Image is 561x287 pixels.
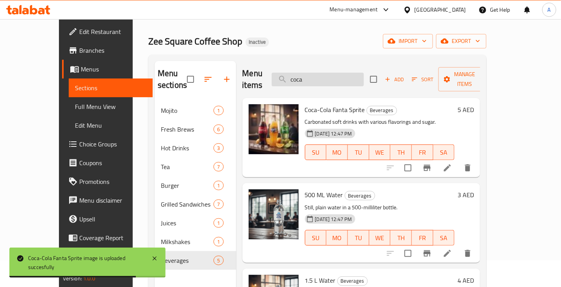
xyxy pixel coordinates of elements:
span: 1 [214,182,223,189]
span: Coverage Report [79,233,146,242]
span: Choice Groups [79,139,146,149]
a: Coupons [62,153,153,172]
h2: Menu sections [158,68,187,91]
span: 6 [214,126,223,133]
span: Beverages [338,276,367,285]
span: Coca-Cola Fanta Sprite [305,104,365,116]
span: TU [351,147,366,158]
span: Tea [161,162,214,171]
span: TU [351,232,366,244]
button: MO [326,144,348,160]
nav: Menu sections [155,98,236,273]
span: 1.5 L Water [305,275,336,286]
span: TH [394,147,409,158]
span: Beverages [161,256,214,265]
span: Branches [79,46,146,55]
button: Add [382,73,407,86]
button: Branch-specific-item [418,159,436,177]
span: Beverages [345,191,375,200]
div: items [214,106,223,115]
span: 500 ML Water [305,189,343,201]
span: Add [384,75,405,84]
button: SA [433,144,455,160]
span: [DATE] 12:47 PM [312,130,355,137]
span: SU [308,232,324,244]
div: Hot Drinks3 [155,139,236,157]
a: Sections [69,78,153,97]
span: Sort sections [199,70,217,89]
span: WE [372,232,388,244]
p: Still, plain water in a 500-milliliter bottle. [305,203,455,212]
div: items [214,237,223,246]
input: search [272,73,364,86]
a: Full Menu View [69,97,153,116]
div: [GEOGRAPHIC_DATA] [415,5,466,14]
span: 7 [214,163,223,171]
button: WE [369,230,391,246]
a: Edit menu item [443,163,452,173]
a: Edit Menu [69,116,153,135]
span: SU [308,147,324,158]
div: Coca-Cola Fanta Sprite image is uploaded succesfully [28,254,144,271]
img: Coca-Cola Fanta Sprite [249,104,299,154]
span: Select to update [400,245,416,262]
button: TH [390,230,412,246]
span: Menus [81,64,146,74]
span: import [389,36,427,46]
div: items [214,181,223,190]
button: FR [412,230,433,246]
span: 7 [214,201,223,208]
span: Fresh Brews [161,125,214,134]
span: FR [415,232,430,244]
div: Beverages5 [155,251,236,270]
a: Menu disclaimer [62,191,153,210]
span: Beverages [367,106,397,115]
div: Beverages [337,276,368,286]
span: Select all sections [182,71,199,87]
div: Fresh Brews6 [155,120,236,139]
div: Juices1 [155,214,236,232]
h6: 4 AED [458,275,474,286]
button: delete [458,159,477,177]
span: export [442,36,480,46]
span: Juices [161,218,214,228]
button: TU [348,144,369,160]
span: 1 [214,219,223,227]
h2: Menu items [242,68,263,91]
a: Branches [62,41,153,60]
div: Burger [161,181,214,190]
span: Version: [63,273,82,283]
button: delete [458,244,477,263]
div: Menu-management [330,5,378,14]
span: 1 [214,107,223,114]
div: Mojito [161,106,214,115]
a: Choice Groups [62,135,153,153]
img: 500 ML Water [249,189,299,239]
span: A [548,5,551,14]
span: SA [436,232,452,244]
button: Manage items [438,67,491,91]
button: SA [433,230,455,246]
span: Hot Drinks [161,143,214,153]
span: MO [329,147,345,158]
button: Branch-specific-item [418,244,436,263]
div: Tea7 [155,157,236,176]
span: 1.0.0 [83,273,95,283]
button: TU [348,230,369,246]
span: Inactive [246,39,269,45]
a: Edit Restaurant [62,22,153,41]
span: Edit Menu [75,121,146,130]
a: Edit menu item [443,249,452,258]
div: items [214,200,223,209]
span: WE [372,147,388,158]
div: Mojito1 [155,101,236,120]
a: Upsell [62,210,153,228]
button: SU [305,230,327,246]
button: import [383,34,433,48]
span: [DATE] 12:47 PM [312,216,355,223]
span: 1 [214,238,223,246]
span: MO [329,232,345,244]
span: FR [415,147,430,158]
a: Menus [62,60,153,78]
